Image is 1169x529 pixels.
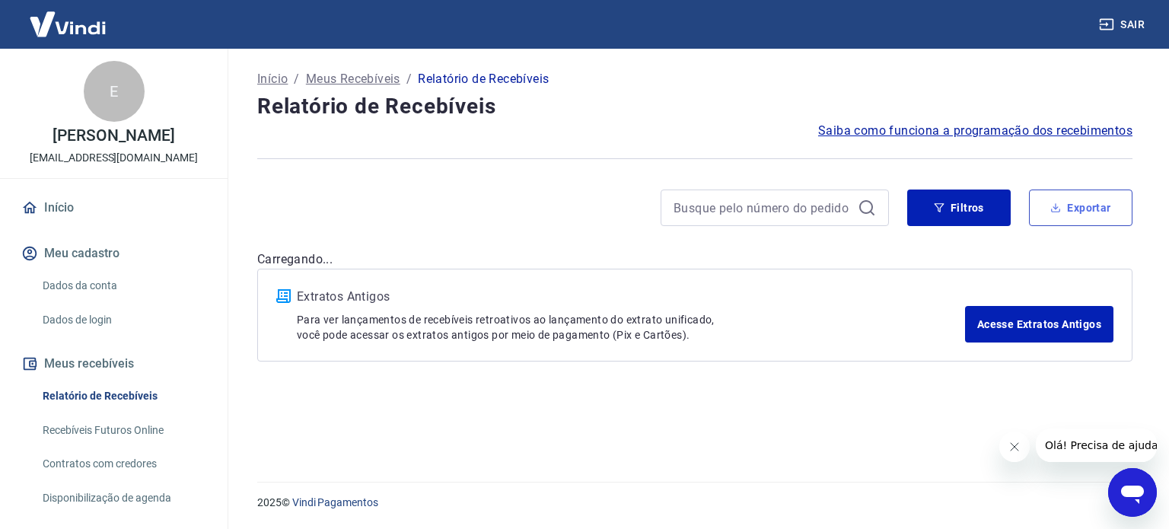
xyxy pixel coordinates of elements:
[84,61,145,122] div: E
[53,128,174,144] p: [PERSON_NAME]
[306,70,400,88] a: Meus Recebíveis
[37,381,209,412] a: Relatório de Recebíveis
[674,196,852,219] input: Busque pelo número do pedido
[406,70,412,88] p: /
[965,306,1113,343] a: Acesse Extratos Antigos
[37,304,209,336] a: Dados de login
[418,70,549,88] p: Relatório de Recebíveis
[18,347,209,381] button: Meus recebíveis
[37,270,209,301] a: Dados da conta
[999,432,1030,462] iframe: Fechar mensagem
[1108,468,1157,517] iframe: Botão para abrir a janela de mensagens
[30,150,198,166] p: [EMAIL_ADDRESS][DOMAIN_NAME]
[37,415,209,446] a: Recebíveis Futuros Online
[257,495,1132,511] p: 2025 ©
[257,91,1132,122] h4: Relatório de Recebíveis
[294,70,299,88] p: /
[37,483,209,514] a: Disponibilização de agenda
[276,289,291,303] img: ícone
[18,191,209,225] a: Início
[297,312,965,343] p: Para ver lançamentos de recebíveis retroativos ao lançamento do extrato unificado, você pode aces...
[257,250,1132,269] p: Carregando...
[37,448,209,480] a: Contratos com credores
[257,70,288,88] a: Início
[18,1,117,47] img: Vindi
[1036,429,1157,462] iframe: Mensagem da empresa
[292,496,378,508] a: Vindi Pagamentos
[297,288,965,306] p: Extratos Antigos
[9,11,128,23] span: Olá! Precisa de ajuda?
[1096,11,1151,39] button: Sair
[18,237,209,270] button: Meu cadastro
[818,122,1132,140] a: Saiba como funciona a programação dos recebimentos
[1029,190,1132,226] button: Exportar
[907,190,1011,226] button: Filtros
